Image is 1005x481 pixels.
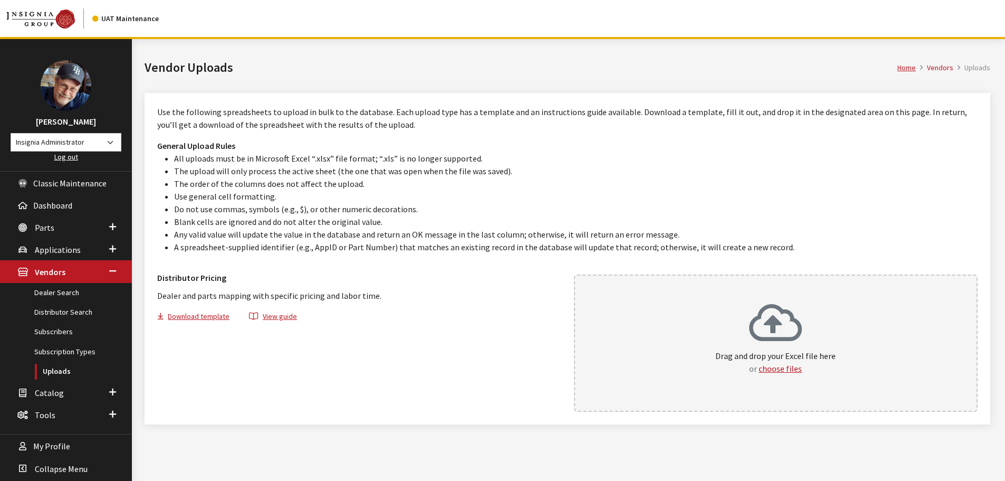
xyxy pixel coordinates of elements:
p: Use the following spreadsheets to upload in bulk to the database. Each upload type has a template... [157,106,978,131]
li: The upload will only process the active sheet (the one that was open when the file was saved). [174,165,978,177]
a: Home [897,63,916,72]
span: or [749,363,757,374]
button: View guide [240,310,306,326]
img: Ray Goodwin [41,60,91,111]
li: The order of the columns does not affect the upload. [174,177,978,190]
span: Collapse Menu [35,464,88,474]
li: A spreadsheet-supplied identifier (e.g., AppID or Part Number) that matches an existing record in... [174,241,978,253]
a: Insignia Group logo [6,8,92,29]
p: Dealer and parts mapping with specific pricing and labor time. [157,289,561,302]
img: Catalog Maintenance [6,10,75,29]
span: Classic Maintenance [33,178,107,188]
span: Applications [35,244,81,255]
li: Uploads [953,62,990,73]
button: choose files [759,362,802,375]
span: Catalog [35,388,64,398]
h3: General Upload Rules [157,139,978,152]
li: All uploads must be in Microsoft Excel “.xlsx” file format; “.xls” is no longer supported. [174,152,978,165]
h3: Distributor Pricing [157,271,561,284]
li: Blank cells are ignored and do not alter the original value. [174,215,978,228]
p: Drag and drop your Excel file here [715,350,836,375]
span: My Profile [33,441,70,452]
li: Do not use commas, symbols (e.g., $), or other numeric decorations. [174,203,978,215]
span: Tools [35,410,55,420]
li: Vendors [916,62,953,73]
span: Parts [35,222,54,233]
a: Log out [54,152,78,162]
div: UAT Maintenance [92,13,159,24]
li: Any valid value will update the value in the database and return an OK message in the last column... [174,228,978,241]
h1: Vendor Uploads [145,58,897,77]
button: Download template [157,310,238,326]
li: Use general cell formatting. [174,190,978,203]
h3: [PERSON_NAME] [11,115,121,128]
span: Dashboard [33,200,72,211]
span: Vendors [35,267,65,278]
